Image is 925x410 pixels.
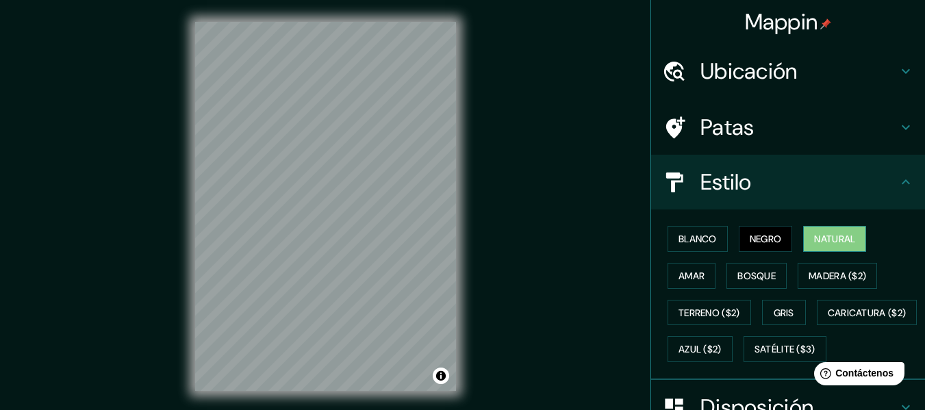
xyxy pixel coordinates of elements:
button: Negro [739,226,793,252]
button: Terreno ($2) [668,300,751,326]
button: Satélite ($3) [744,336,826,362]
font: Natural [814,233,855,245]
font: Estilo [700,168,752,196]
font: Bosque [737,270,776,282]
font: Madera ($2) [809,270,866,282]
font: Ubicación [700,57,798,86]
button: Caricatura ($2) [817,300,917,326]
font: Terreno ($2) [679,307,740,319]
button: Bosque [726,263,787,289]
canvas: Mapa [195,22,456,391]
button: Amar [668,263,715,289]
font: Azul ($2) [679,344,722,356]
font: Negro [750,233,782,245]
font: Gris [774,307,794,319]
button: Blanco [668,226,728,252]
button: Gris [762,300,806,326]
font: Blanco [679,233,717,245]
button: Natural [803,226,866,252]
button: Azul ($2) [668,336,733,362]
font: Amar [679,270,705,282]
iframe: Lanzador de widgets de ayuda [803,357,910,395]
font: Caricatura ($2) [828,307,907,319]
button: Madera ($2) [798,263,877,289]
div: Estilo [651,155,925,209]
div: Ubicación [651,44,925,99]
font: Satélite ($3) [755,344,815,356]
img: pin-icon.png [820,18,831,29]
font: Mappin [745,8,818,36]
font: Patas [700,113,755,142]
button: Activar o desactivar atribución [433,368,449,384]
div: Patas [651,100,925,155]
